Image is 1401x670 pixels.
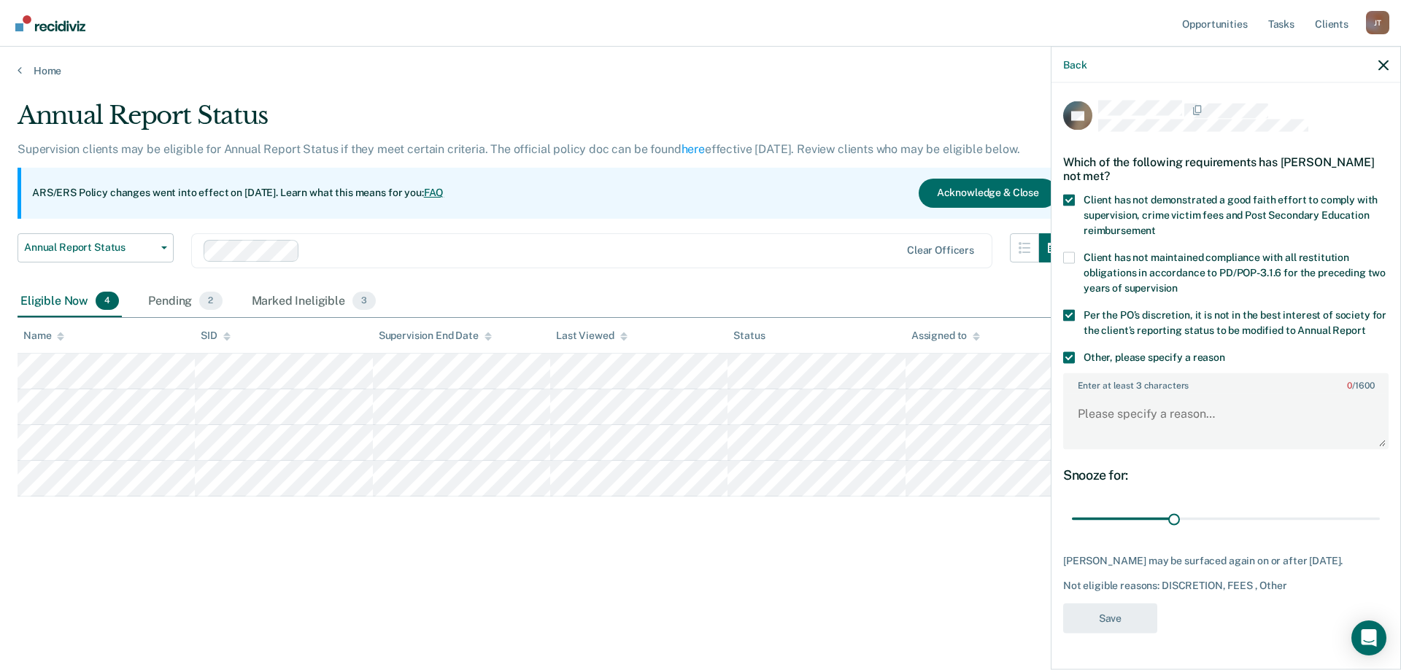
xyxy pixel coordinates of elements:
[1063,143,1389,194] div: Which of the following requirements has [PERSON_NAME] not met?
[1063,579,1389,591] div: Not eligible reasons: DISCRETION, FEES , Other
[18,142,1019,156] p: Supervision clients may be eligible for Annual Report Status if they meet certain criteria. The o...
[352,292,376,311] span: 3
[145,286,225,318] div: Pending
[24,241,155,254] span: Annual Report Status
[18,286,122,318] div: Eligible Now
[1063,555,1389,567] div: [PERSON_NAME] may be surfaced again on or after [DATE].
[18,64,1383,77] a: Home
[1084,251,1386,293] span: Client has not maintained compliance with all restitution obligations in accordance to PD/POP-3.1...
[424,187,444,198] a: FAQ
[1063,467,1389,483] div: Snooze for:
[1347,380,1374,390] span: / 1600
[1084,351,1225,362] span: Other, please specify a reason
[32,186,444,200] p: ARS/ERS Policy changes went into effect on [DATE]. Learn what this means for you:
[1351,620,1386,655] div: Open Intercom Messenger
[15,15,85,31] img: Recidiviz
[1347,380,1352,390] span: 0
[96,292,119,311] span: 4
[556,330,627,342] div: Last Viewed
[1366,11,1389,34] div: J T
[1084,193,1378,235] span: Client has not demonstrated a good faith effort to comply with supervision, crime victim fees and...
[733,330,765,342] div: Status
[201,330,231,342] div: SID
[1063,603,1157,633] button: Save
[18,101,1068,142] div: Annual Report Status
[1065,374,1387,390] label: Enter at least 3 characters
[907,244,974,257] div: Clear officers
[1366,11,1389,34] button: Profile dropdown button
[682,142,705,156] a: here
[199,292,222,311] span: 2
[249,286,379,318] div: Marked Ineligible
[1063,58,1087,71] button: Back
[919,179,1057,208] button: Acknowledge & Close
[379,330,492,342] div: Supervision End Date
[23,330,64,342] div: Name
[911,330,980,342] div: Assigned to
[1084,308,1386,335] span: Per the PO’s discretion, it is not in the best interest of society for the client’s reporting sta...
